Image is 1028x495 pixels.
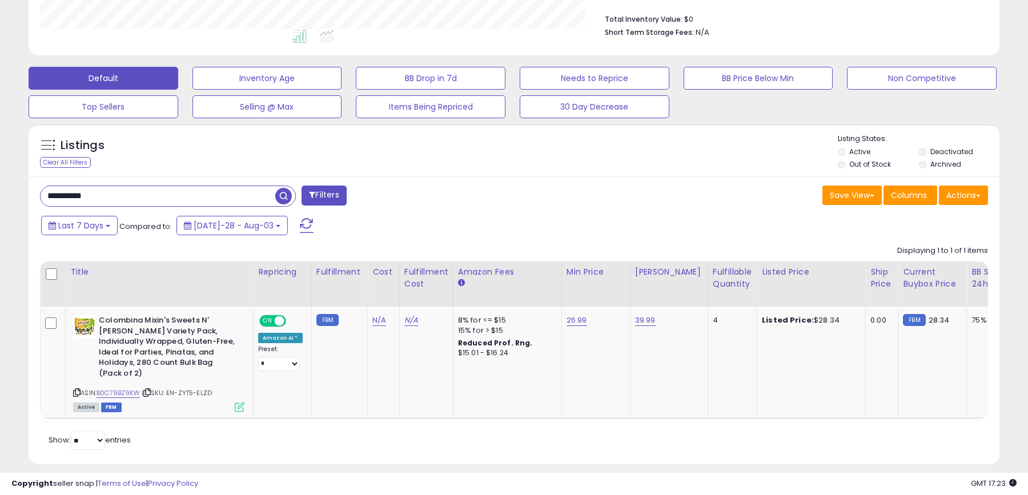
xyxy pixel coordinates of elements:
button: 30 Day Decrease [520,95,669,118]
b: Listed Price: [762,315,814,325]
li: $0 [605,11,979,25]
button: BB Drop in 7d [356,67,505,90]
div: Ship Price [870,266,893,290]
label: Active [849,147,870,156]
span: Compared to: [119,221,172,232]
span: | SKU: EN-ZYT5-ELZD [142,388,212,397]
a: Privacy Policy [148,478,198,489]
div: ASIN: [73,315,244,411]
strong: Copyright [11,478,53,489]
b: Colombina Mixin's Sweets N' [PERSON_NAME] Variety Pack, Individually Wrapped, Gluten-Free, Ideal ... [99,315,238,381]
button: BB Price Below Min [684,67,833,90]
span: ON [260,316,275,326]
small: Amazon Fees. [458,278,465,288]
small: FBM [316,314,339,326]
div: Fulfillment Cost [404,266,448,290]
div: [PERSON_NAME] [635,266,703,278]
span: Last 7 Days [58,220,103,231]
div: 0.00 [870,315,889,325]
div: Amazon Fees [458,266,557,278]
div: Listed Price [762,266,861,278]
button: Default [29,67,178,90]
div: seller snap | | [11,478,198,489]
div: Clear All Filters [40,157,91,168]
button: Actions [939,186,988,205]
b: Reduced Prof. Rng. [458,338,533,348]
a: 26.99 [567,315,587,326]
div: Title [70,266,248,278]
button: [DATE]-28 - Aug-03 [176,216,288,235]
div: Current Buybox Price [903,266,962,290]
div: 75% [971,315,1009,325]
a: B0C79BZ9KW [97,388,140,398]
span: Columns [891,190,927,201]
div: Repricing [258,266,307,278]
div: $15.01 - $16.24 [458,348,553,358]
span: N/A [696,27,709,38]
span: All listings currently available for purchase on Amazon [73,403,99,412]
small: FBM [903,314,925,326]
span: 28.34 [929,315,950,325]
p: Listing States: [838,134,999,144]
span: Show: entries [49,434,131,445]
a: 39.99 [635,315,656,326]
div: 15% for > $15 [458,325,553,336]
button: Inventory Age [192,67,342,90]
div: Preset: [258,345,303,371]
span: OFF [284,316,303,326]
img: 51PeQAW3NNL._SL40_.jpg [73,315,96,338]
div: BB Share 24h. [971,266,1013,290]
a: N/A [372,315,386,326]
div: 8% for <= $15 [458,315,553,325]
div: Amazon AI * [258,333,303,343]
div: $28.34 [762,315,857,325]
div: Fulfillment [316,266,363,278]
a: Terms of Use [98,478,146,489]
label: Deactivated [930,147,973,156]
button: Last 7 Days [41,216,118,235]
div: Fulfillable Quantity [713,266,752,290]
label: Out of Stock [849,159,891,169]
button: Selling @ Max [192,95,342,118]
a: N/A [404,315,418,326]
div: Min Price [567,266,625,278]
div: Displaying 1 to 1 of 1 items [897,246,988,256]
span: 2025-08-14 17:23 GMT [971,478,1017,489]
button: Needs to Reprice [520,67,669,90]
button: Non Competitive [847,67,997,90]
button: Top Sellers [29,95,178,118]
b: Short Term Storage Fees: [605,27,694,37]
div: 4 [713,315,748,325]
button: Filters [302,186,346,206]
span: [DATE]-28 - Aug-03 [194,220,274,231]
button: Items Being Repriced [356,95,505,118]
label: Archived [930,159,961,169]
h5: Listings [61,138,105,154]
b: Total Inventory Value: [605,14,682,24]
button: Columns [884,186,937,205]
div: Cost [372,266,395,278]
span: FBM [101,403,122,412]
button: Save View [822,186,882,205]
